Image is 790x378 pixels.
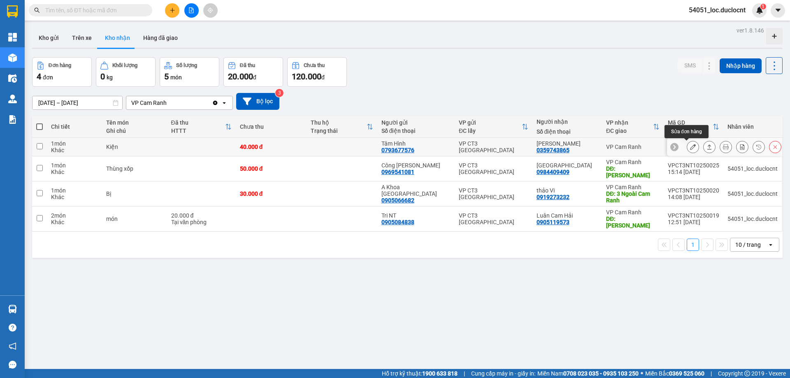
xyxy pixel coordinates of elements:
[106,144,163,150] div: Kiện
[668,219,719,225] div: 12:51 [DATE]
[767,241,774,248] svg: open
[756,7,763,14] img: icon-new-feature
[381,147,414,153] div: 0793677576
[51,194,98,200] div: Khác
[744,371,750,376] span: copyright
[381,128,451,134] div: Số điện thoại
[9,342,16,350] span: notification
[45,6,142,15] input: Tìm tên, số ĐT hoặc mã đơn
[382,369,458,378] span: Hỗ trợ kỹ thuật:
[606,190,660,204] div: DĐ: 3 Ngoài Cam Ranh
[606,159,660,165] div: VP Cam Ranh
[537,369,639,378] span: Miền Nam
[51,219,98,225] div: Khác
[381,212,451,219] div: Tri NT
[212,100,218,106] svg: Clear value
[207,7,213,13] span: aim
[3,37,46,64] span: Căn 5G, CT3 [GEOGRAPHIC_DATA], [GEOGRAPHIC_DATA], [GEOGRAPHIC_DATA], [GEOGRAPHIC_DATA]
[106,190,163,197] div: Bị
[171,219,232,225] div: Tại văn phòng
[606,165,660,179] div: DĐ: Cam Ranh
[240,144,302,150] div: 40.000 đ
[112,63,137,68] div: Khối lượng
[381,184,451,197] div: A Khoa Nha Trang
[606,216,660,229] div: DĐ: Cam Hải
[678,58,702,73] button: SMS
[51,162,98,169] div: 1 món
[687,141,699,153] div: Sửa đơn hàng
[8,33,17,42] img: dashboard-icon
[606,209,660,216] div: VP Cam Ranh
[107,74,113,81] span: kg
[321,74,325,81] span: đ
[51,212,98,219] div: 2 món
[669,370,704,377] strong: 0369 525 060
[381,197,414,204] div: 0905066682
[537,147,569,153] div: 0359743865
[381,219,414,225] div: 0905084838
[221,100,228,106] svg: open
[3,3,23,30] img: logo
[9,324,16,332] span: question-circle
[167,116,236,138] th: Toggle SortBy
[537,212,598,219] div: Luân Cam Hải
[8,53,17,62] img: warehouse-icon
[203,3,218,18] button: aim
[7,5,18,18] img: logo-vxr
[164,72,169,81] span: 5
[668,162,719,169] div: VPCT3NT10250025
[137,28,184,48] button: Hàng đã giao
[106,165,163,172] div: Thùng xốp
[606,128,653,134] div: ĐC giao
[8,74,17,83] img: warehouse-icon
[537,219,569,225] div: 0905119573
[381,169,414,175] div: 0969541081
[471,369,535,378] span: Cung cấp máy in - giấy in:
[188,7,194,13] span: file-add
[131,99,167,107] div: VP Cam Ranh
[8,95,17,103] img: warehouse-icon
[307,116,377,138] th: Toggle SortBy
[381,140,451,147] div: Tâm Hình
[304,63,325,68] div: Chưa thu
[51,140,98,147] div: 1 món
[176,63,197,68] div: Số lượng
[459,128,522,134] div: ĐC lấy
[760,4,766,9] sup: 1
[240,190,302,197] div: 30.000 đ
[537,169,569,175] div: 0984409409
[34,7,40,13] span: search
[668,169,719,175] div: 15:14 [DATE]
[455,116,532,138] th: Toggle SortBy
[537,162,598,169] div: Điện Lạnh thái Hòa
[9,361,16,369] span: message
[106,216,163,222] div: món
[236,93,279,110] button: Bộ lọc
[606,119,653,126] div: VP nhận
[422,370,458,377] strong: 1900 633 818
[771,3,785,18] button: caret-down
[8,305,17,313] img: warehouse-icon
[727,165,778,172] div: 54051_loc.duclocnt
[32,57,92,87] button: Đơn hàng4đơn
[311,119,367,126] div: Thu hộ
[459,212,528,225] div: VP CT3 [GEOGRAPHIC_DATA]
[292,72,321,81] span: 120.000
[537,140,598,147] div: Hiệp Thanh
[606,144,660,150] div: VP Cam Ranh
[106,119,163,126] div: Tên món
[184,3,199,18] button: file-add
[641,372,643,375] span: ⚪️
[51,169,98,175] div: Khác
[735,241,761,249] div: 10 / trang
[171,212,232,219] div: 20.000 đ
[24,5,121,28] strong: Nhà xe [GEOGRAPHIC_DATA]
[171,119,225,126] div: Đã thu
[170,7,175,13] span: plus
[62,40,116,62] span: 2097 [GEOGRAPHIC_DATA][PERSON_NAME], [GEOGRAPHIC_DATA], [GEOGRAPHIC_DATA]
[3,31,61,37] span: VP CT3 [GEOGRAPHIC_DATA]
[563,370,639,377] strong: 0708 023 035 - 0935 103 250
[223,57,283,87] button: Đã thu20.000đ
[668,194,719,200] div: 14:08 [DATE]
[43,74,53,81] span: đơn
